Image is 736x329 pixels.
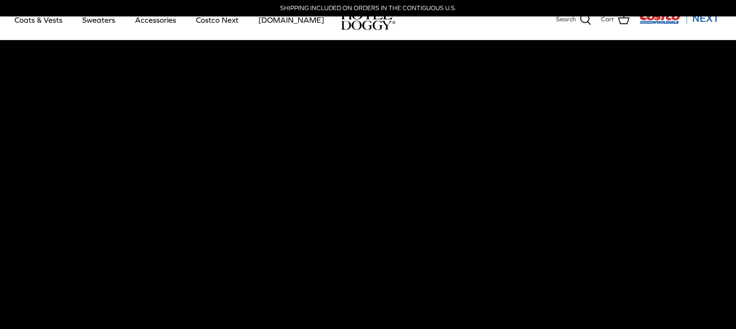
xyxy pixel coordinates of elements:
a: Search [556,14,591,26]
span: Cart [601,15,614,25]
span: Search [556,15,576,25]
a: Costco Next [187,3,247,36]
a: Cart [601,14,630,26]
a: Visit Costco Next [639,18,721,26]
a: hoteldoggy.com hoteldoggycom [341,10,395,30]
img: hoteldoggycom [341,10,395,30]
a: Sweaters [74,3,124,36]
a: [DOMAIN_NAME] [250,3,333,36]
a: Coats & Vests [6,3,71,36]
a: Accessories [126,3,185,36]
img: Costco Next [639,12,721,24]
